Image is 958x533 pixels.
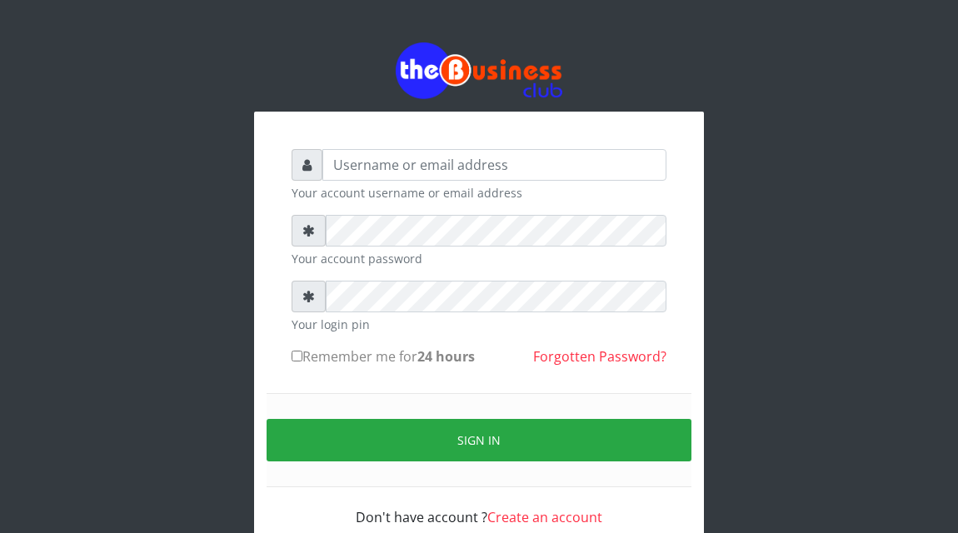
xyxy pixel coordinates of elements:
[292,487,666,527] div: Don't have account ?
[292,316,666,333] small: Your login pin
[322,149,666,181] input: Username or email address
[292,346,475,366] label: Remember me for
[292,351,302,361] input: Remember me for24 hours
[292,250,666,267] small: Your account password
[533,347,666,366] a: Forgotten Password?
[417,347,475,366] b: 24 hours
[267,419,691,461] button: Sign in
[292,184,666,202] small: Your account username or email address
[487,508,602,526] a: Create an account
